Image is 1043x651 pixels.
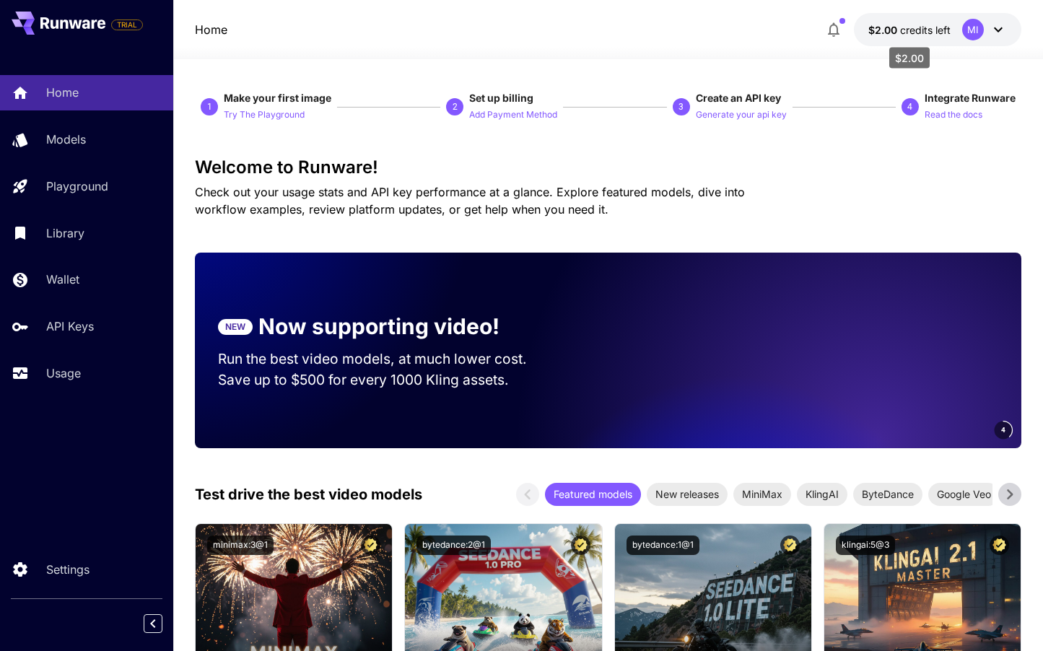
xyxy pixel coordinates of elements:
button: Certified Model – Vetted for best performance and includes a commercial license. [780,536,800,555]
p: Add Payment Method [469,108,557,122]
button: Collapse sidebar [144,614,162,633]
button: Try The Playground [224,105,305,123]
button: bytedance:2@1 [416,536,491,555]
span: MiniMax [733,486,791,502]
p: 4 [907,100,912,113]
p: 3 [678,100,684,113]
span: Set up billing [469,92,533,104]
p: Library [46,224,84,242]
span: Integrate Runware [925,92,1016,104]
div: $2.00 [889,48,930,69]
div: Google Veo [928,483,1000,506]
div: MiniMax [733,483,791,506]
p: Now supporting video! [258,310,499,343]
button: Add Payment Method [469,105,557,123]
p: Read the docs [925,108,982,122]
button: klingai:5@3 [836,536,895,555]
a: Home [195,21,227,38]
button: Certified Model – Vetted for best performance and includes a commercial license. [571,536,590,555]
p: NEW [225,320,245,333]
h3: Welcome to Runware! [195,157,1021,178]
p: 1 [207,100,212,113]
p: Settings [46,561,90,578]
p: Home [46,84,79,101]
p: Wallet [46,271,79,288]
span: ByteDance [853,486,922,502]
span: Add your payment card to enable full platform functionality. [111,16,143,33]
button: $2.00MI [854,13,1021,46]
p: Save up to $500 for every 1000 Kling assets. [218,370,554,390]
span: Featured models [545,486,641,502]
button: minimax:3@1 [207,536,274,555]
button: Read the docs [925,105,982,123]
button: Certified Model – Vetted for best performance and includes a commercial license. [990,536,1009,555]
div: MI [962,19,984,40]
p: Models [46,131,86,148]
div: Featured models [545,483,641,506]
p: Usage [46,364,81,382]
button: Generate your api key [696,105,787,123]
p: Playground [46,178,108,195]
span: Create an API key [696,92,781,104]
span: 4 [1001,424,1005,435]
div: New releases [647,483,728,506]
span: Google Veo [928,486,1000,502]
p: Run the best video models, at much lower cost. [218,349,554,370]
p: API Keys [46,318,94,335]
span: TRIAL [112,19,142,30]
span: KlingAI [797,486,847,502]
p: Test drive the best video models [195,484,422,505]
nav: breadcrumb [195,21,227,38]
button: bytedance:1@1 [627,536,699,555]
div: Collapse sidebar [154,611,173,637]
button: Certified Model – Vetted for best performance and includes a commercial license. [361,536,380,555]
span: $2.00 [868,24,900,36]
p: Generate your api key [696,108,787,122]
div: ByteDance [853,483,922,506]
div: KlingAI [797,483,847,506]
span: Check out your usage stats and API key performance at a glance. Explore featured models, dive int... [195,185,745,217]
p: 2 [453,100,458,113]
div: $2.00 [868,22,951,38]
span: New releases [647,486,728,502]
span: Make your first image [224,92,331,104]
p: Try The Playground [224,108,305,122]
span: credits left [900,24,951,36]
